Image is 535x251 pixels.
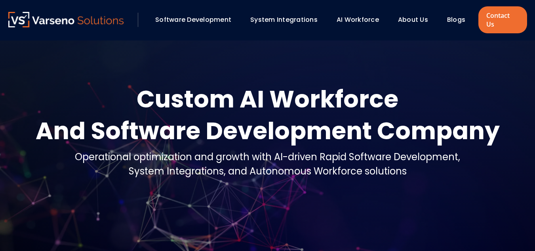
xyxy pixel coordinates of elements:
[337,15,379,24] a: AI Workforce
[155,15,231,24] a: Software Development
[75,164,460,178] div: System Integrations, and Autonomous Workforce solutions
[398,15,428,24] a: About Us
[250,15,318,24] a: System Integrations
[36,115,500,147] div: And Software Development Company
[151,13,242,27] div: Software Development
[8,12,124,28] a: Varseno Solutions – Product Engineering & IT Services
[246,13,329,27] div: System Integrations
[443,13,476,27] div: Blogs
[8,12,124,27] img: Varseno Solutions – Product Engineering & IT Services
[394,13,439,27] div: About Us
[478,6,527,33] a: Contact Us
[447,15,465,24] a: Blogs
[36,83,500,115] div: Custom AI Workforce
[75,150,460,164] div: Operational optimization and growth with AI-driven Rapid Software Development,
[333,13,390,27] div: AI Workforce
